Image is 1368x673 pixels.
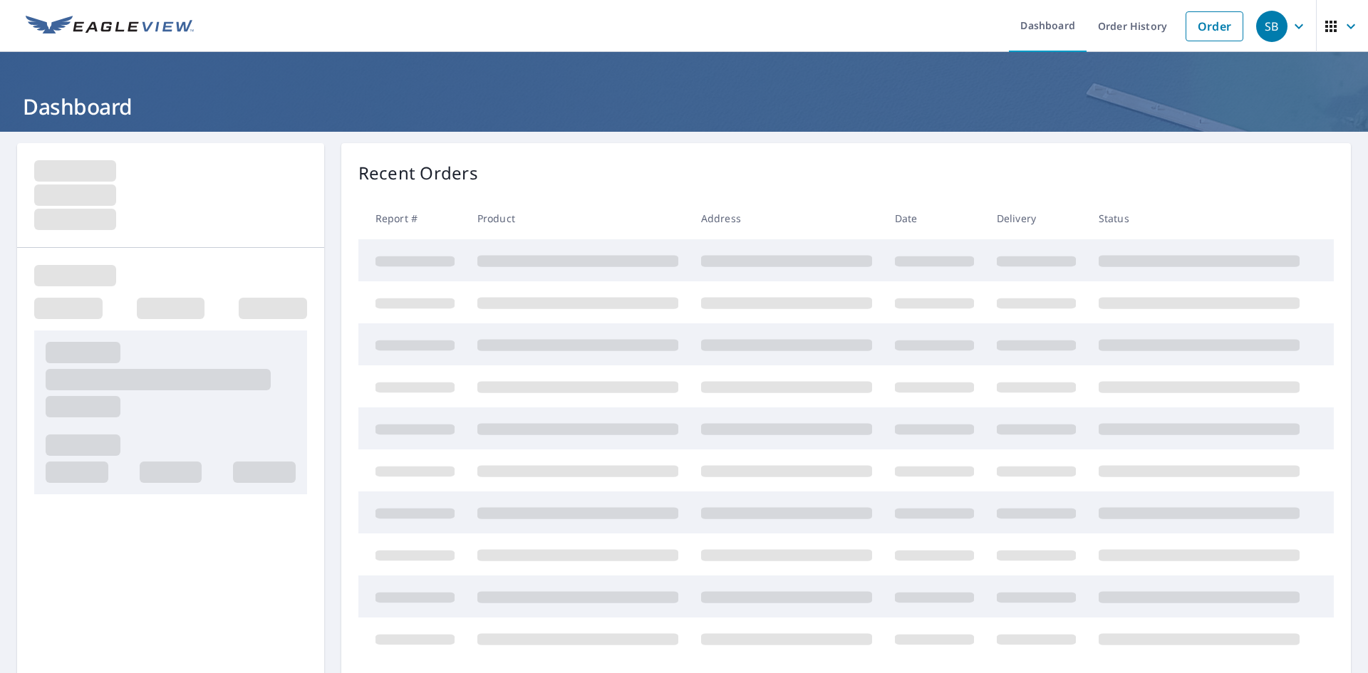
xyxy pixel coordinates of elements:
th: Product [466,197,690,239]
th: Date [883,197,985,239]
img: EV Logo [26,16,194,37]
a: Order [1186,11,1243,41]
h1: Dashboard [17,92,1351,121]
th: Status [1087,197,1311,239]
div: SB [1256,11,1287,42]
th: Delivery [985,197,1087,239]
th: Address [690,197,883,239]
th: Report # [358,197,466,239]
p: Recent Orders [358,160,478,186]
